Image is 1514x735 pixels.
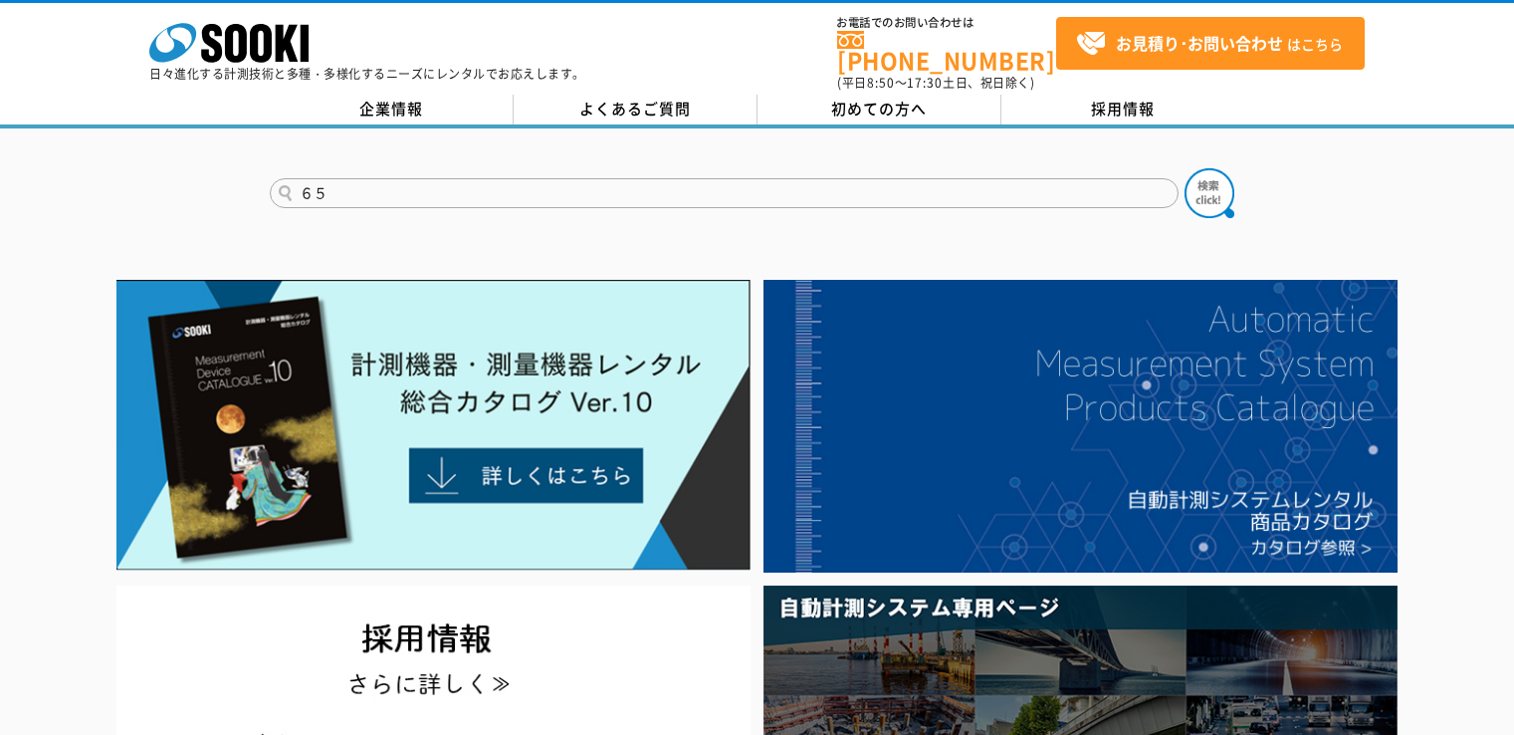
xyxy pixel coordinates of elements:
[116,280,751,571] img: Catalog Ver10
[837,17,1056,29] span: お電話でのお問い合わせは
[1076,29,1343,59] span: はこちら
[867,74,895,92] span: 8:50
[149,68,585,80] p: 日々進化する計測技術と多種・多様化するニーズにレンタルでお応えします。
[831,98,927,120] span: 初めての方へ
[837,31,1056,72] a: [PHONE_NUMBER]
[1185,168,1234,218] img: btn_search.png
[270,178,1179,208] input: 商品名、型式、NETIS番号を入力してください
[270,95,514,124] a: 企業情報
[763,280,1398,573] img: 自動計測システムカタログ
[757,95,1001,124] a: 初めての方へ
[837,74,1034,92] span: (平日 ～ 土日、祝日除く)
[1116,31,1283,55] strong: お見積り･お問い合わせ
[1001,95,1245,124] a: 採用情報
[514,95,757,124] a: よくあるご質問
[907,74,943,92] span: 17:30
[1056,17,1365,70] a: お見積り･お問い合わせはこちら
